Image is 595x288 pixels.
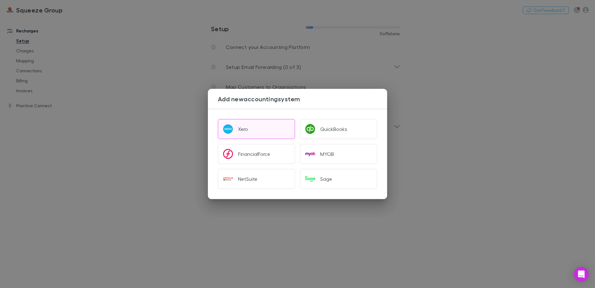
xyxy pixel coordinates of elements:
[238,151,270,157] div: FinancialForce
[238,176,257,182] div: NetSuite
[320,151,334,157] div: MYOB
[300,119,377,139] button: QuickBooks
[305,149,315,159] img: MYOB's Logo
[238,126,248,132] div: Xero
[305,124,315,134] img: QuickBooks's Logo
[223,124,233,134] img: Xero's Logo
[574,267,589,282] div: Open Intercom Messenger
[218,95,387,103] h3: Add new accounting system
[223,174,233,184] img: NetSuite's Logo
[305,174,315,184] img: Sage's Logo
[218,119,295,139] button: Xero
[320,126,347,132] div: QuickBooks
[218,144,295,164] button: FinancialForce
[300,169,377,189] button: Sage
[218,169,295,189] button: NetSuite
[320,176,332,182] div: Sage
[300,144,377,164] button: MYOB
[223,149,233,159] img: FinancialForce's Logo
